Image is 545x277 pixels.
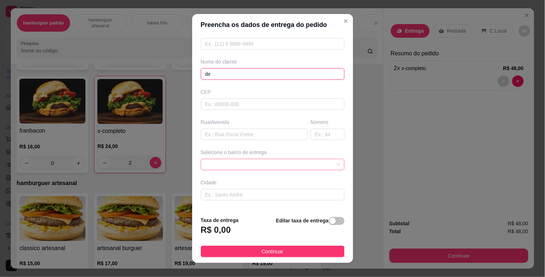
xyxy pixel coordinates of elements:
[192,14,353,36] header: Preencha os dados de entrega do pedido
[201,179,345,186] div: Cidade
[201,217,239,223] strong: Taxa de entrega
[201,38,345,50] input: Ex.: (11) 9 8888-9999
[201,58,345,65] div: Nome do cliente
[201,224,231,236] h3: R$ 0,00
[311,119,345,126] div: Número
[201,98,345,110] input: Ex.: 00000-000
[201,129,308,140] input: Ex.: Rua Oscar Freire
[201,149,345,156] div: Selecione o bairro de entrega
[201,88,345,96] div: CEP
[262,248,283,255] span: Continuar
[201,209,345,216] div: Complemento
[201,189,345,200] input: Ex.: Santo André
[340,15,352,27] button: Close
[311,129,345,140] input: Ex.: 44
[276,218,328,223] strong: Editar taxa de entrega
[201,68,345,80] input: Ex.: João da Silva
[201,119,308,126] div: Rua/Avenida
[201,246,345,257] button: Continuar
